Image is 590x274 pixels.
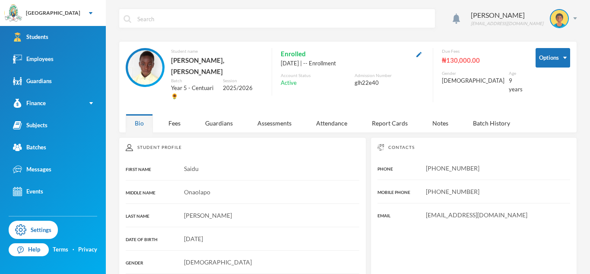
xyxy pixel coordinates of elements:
[281,48,306,59] span: Enrolled
[464,114,519,132] div: Batch History
[136,9,431,29] input: Search
[536,48,570,68] button: Options
[13,121,48,130] div: Subjects
[73,245,74,254] div: ·
[442,55,523,66] div: ₦130,000.00
[13,77,52,86] div: Guardians
[13,143,46,152] div: Batches
[184,212,232,219] span: [PERSON_NAME]
[13,165,51,174] div: Messages
[223,84,263,93] div: 2025/2026
[124,15,131,23] img: search
[355,72,424,79] div: Admission Number
[377,144,570,151] div: Contacts
[307,114,356,132] div: Attendance
[184,258,252,266] span: [DEMOGRAPHIC_DATA]
[53,245,68,254] a: Terms
[442,77,504,85] div: [DEMOGRAPHIC_DATA]
[13,55,54,64] div: Employees
[471,20,543,27] div: [EMAIL_ADDRESS][DOMAIN_NAME]
[171,48,263,55] div: Student name
[281,79,297,87] span: Active
[551,10,568,27] img: STUDENT
[184,188,210,196] span: Onaolapo
[171,84,216,101] div: Year 5 - Centuari🌻
[128,50,162,85] img: STUDENT
[355,79,424,87] div: glh22e40
[471,10,543,20] div: [PERSON_NAME]
[13,32,48,42] div: Students
[196,114,242,132] div: Guardians
[426,164,479,172] span: [PHONE_NUMBER]
[5,5,22,22] img: logo
[442,48,523,55] div: Due Fees
[509,77,523,93] div: 9 years
[509,70,523,77] div: Age
[26,9,80,17] div: [GEOGRAPHIC_DATA]
[426,211,527,219] span: [EMAIL_ADDRESS][DOMAIN_NAME]
[423,114,457,132] div: Notes
[442,70,504,77] div: Gender
[126,114,153,132] div: Bio
[159,114,190,132] div: Fees
[13,187,43,196] div: Events
[281,59,424,68] div: [DATE] | -- Enrollment
[223,77,263,84] div: Session
[9,243,49,256] a: Help
[78,245,97,254] a: Privacy
[248,114,301,132] div: Assessments
[171,77,216,84] div: Batch
[13,99,46,108] div: Finance
[414,49,424,59] button: Edit
[281,72,350,79] div: Account Status
[363,114,417,132] div: Report Cards
[171,55,263,77] div: [PERSON_NAME], [PERSON_NAME]
[126,144,359,151] div: Student Profile
[9,221,58,239] a: Settings
[184,235,203,242] span: [DATE]
[426,188,479,195] span: [PHONE_NUMBER]
[184,165,199,172] span: Saidu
